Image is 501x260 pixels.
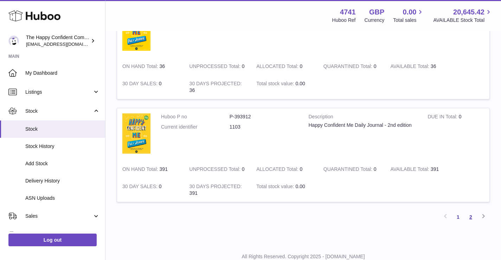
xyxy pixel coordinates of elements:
[184,75,251,99] td: 36
[122,184,159,191] strong: 30 DAY SALES
[296,184,305,189] span: 0.00
[323,63,374,71] strong: QUARANTINED Total
[256,81,295,88] strong: Total stock value
[428,114,458,121] strong: DUE IN Total
[323,166,374,174] strong: QUARANTINED Total
[256,63,300,71] strong: ALLOCATED Total
[309,113,417,122] strong: Description
[385,58,452,75] td: 36
[374,63,377,69] span: 0
[422,108,489,161] td: 0
[117,161,184,178] td: 391
[117,75,184,99] td: 0
[374,166,377,172] span: 0
[25,195,100,202] span: ASN Uploads
[25,178,100,184] span: Delivery History
[8,234,97,246] a: Log out
[117,58,184,75] td: 36
[25,213,92,219] span: Sales
[453,7,484,17] span: 20,645.42
[251,161,318,178] td: 0
[26,34,89,48] div: The Happy Confident Company
[25,108,92,114] span: Stock
[190,184,242,191] strong: 30 DAYS PROJECTED
[25,70,100,76] span: My Dashboard
[464,211,477,223] a: 2
[117,178,184,202] td: 0
[433,7,493,24] a: 20,645.42 AVAILABLE Stock Total
[111,253,495,260] p: All Rights Reserved. Copyright 2025 - [DOMAIN_NAME]
[369,7,384,17] strong: GBP
[184,161,251,178] td: 0
[296,81,305,86] span: 0.00
[340,7,356,17] strong: 4741
[251,58,318,75] td: 0
[422,5,489,58] td: 0
[190,81,242,88] strong: 30 DAYS PROJECTED
[190,63,242,71] strong: UNPROCESSED Total
[393,7,424,24] a: 0.00 Total sales
[122,113,150,154] img: product image
[433,17,493,24] span: AVAILABLE Stock Total
[8,36,19,46] img: contact@happyconfident.com
[390,63,430,71] strong: AVAILABLE Total
[393,17,424,24] span: Total sales
[25,160,100,167] span: Add Stock
[365,17,385,24] div: Currency
[452,211,464,223] a: 1
[122,166,160,174] strong: ON HAND Total
[25,89,92,95] span: Listings
[332,17,356,24] div: Huboo Ref
[122,81,159,88] strong: 30 DAY SALES
[25,143,100,150] span: Stock History
[122,63,160,71] strong: ON HAND Total
[184,178,251,202] td: 391
[256,184,295,191] strong: Total stock value
[161,113,230,120] dt: Huboo P no
[385,161,452,178] td: 391
[184,58,251,75] td: 0
[403,7,417,17] span: 0.00
[26,41,103,47] span: [EMAIL_ADDRESS][DOMAIN_NAME]
[25,126,100,132] span: Stock
[161,124,230,130] dt: Current identifier
[230,124,298,130] dd: 1103
[309,122,417,129] div: Happy Confident Me Daily Journal - 2nd edition
[230,113,298,120] dd: P-393912
[390,166,430,174] strong: AVAILABLE Total
[256,166,300,174] strong: ALLOCATED Total
[190,166,242,174] strong: UNPROCESSED Total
